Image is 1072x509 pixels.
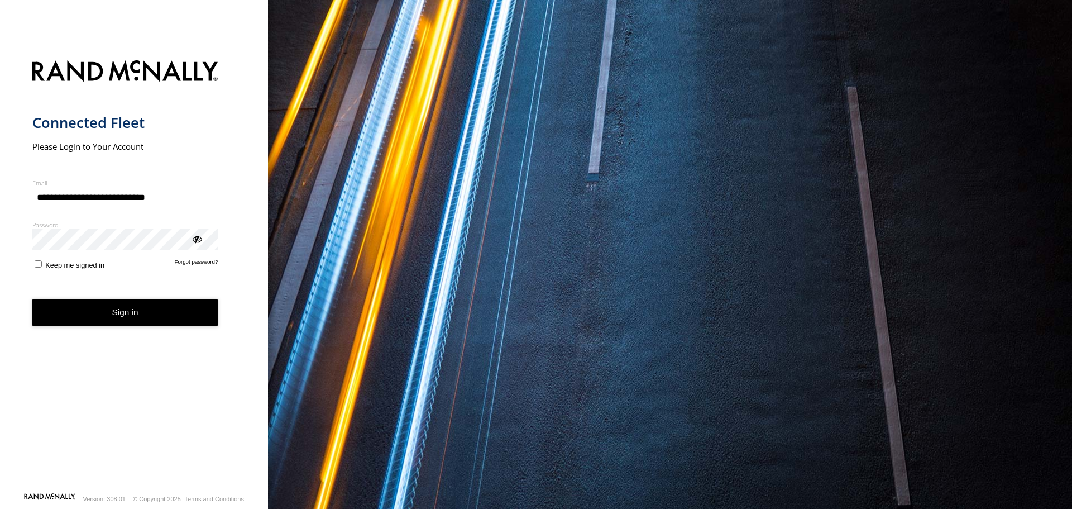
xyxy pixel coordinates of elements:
button: Sign in [32,299,218,326]
span: Keep me signed in [45,261,104,269]
label: Email [32,179,218,187]
div: Version: 308.01 [83,496,126,502]
div: ViewPassword [191,233,202,244]
form: main [32,54,236,492]
img: Rand McNally [32,58,218,87]
label: Password [32,221,218,229]
h1: Connected Fleet [32,113,218,132]
input: Keep me signed in [35,260,42,268]
a: Terms and Conditions [185,496,244,502]
h2: Please Login to Your Account [32,141,218,152]
a: Forgot password? [175,259,218,269]
a: Visit our Website [24,493,75,505]
div: © Copyright 2025 - [133,496,244,502]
